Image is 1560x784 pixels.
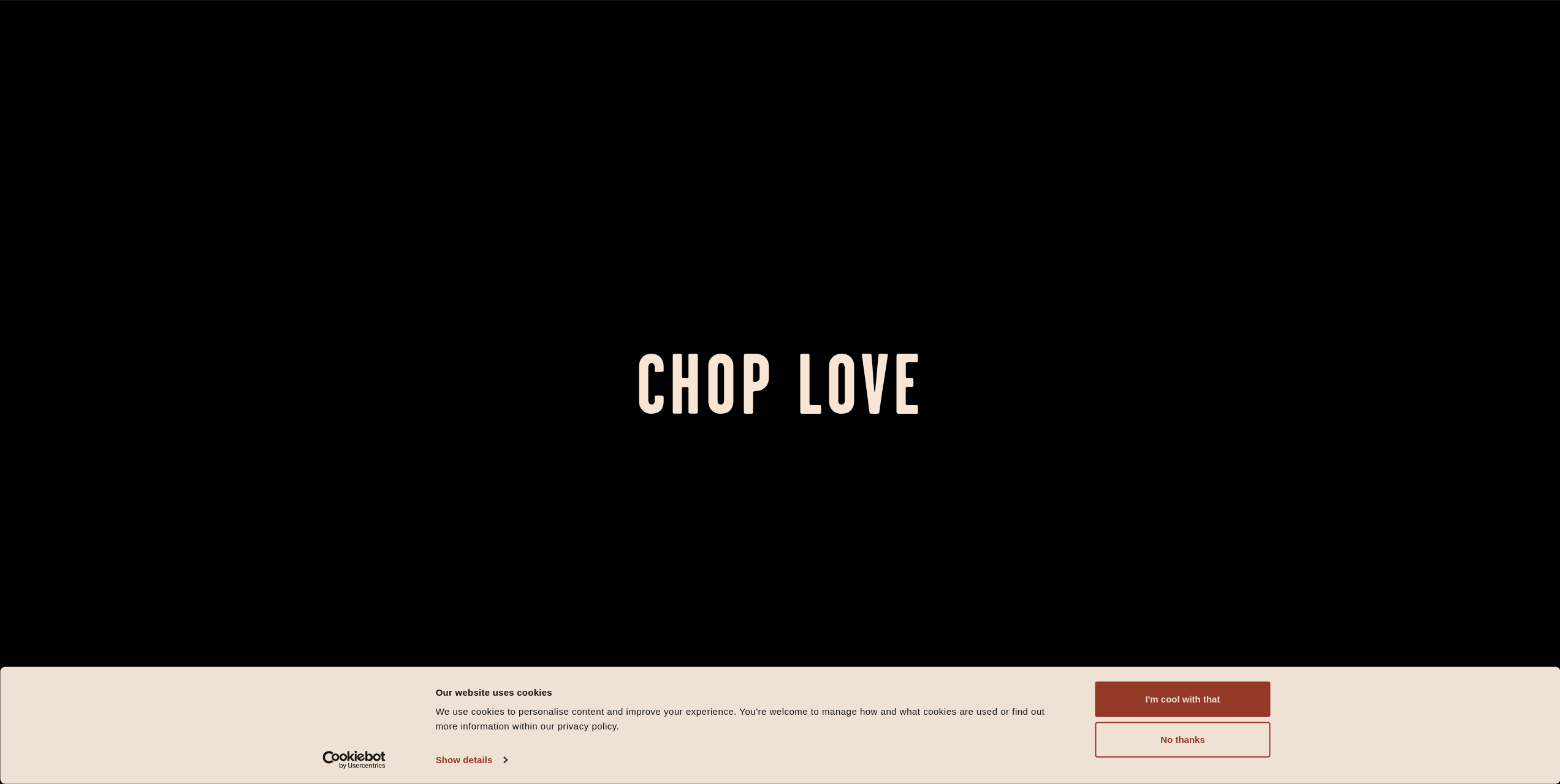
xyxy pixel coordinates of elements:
a: Usercentrics Cookiebot - opens in a new window [300,751,408,769]
button: No thanks [1095,722,1271,758]
a: Show details [436,751,507,769]
div: Our website uses cookies [436,685,1068,699]
div: We use cookies to personalise content and improve your experience. You're welcome to manage how a... [436,704,1068,734]
button: I'm cool with that [1095,682,1271,717]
